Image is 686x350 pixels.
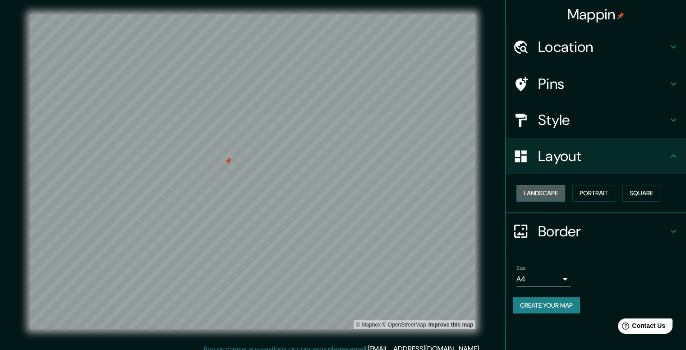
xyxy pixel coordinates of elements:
[617,12,624,19] img: pin-icon.png
[538,222,668,240] h4: Border
[513,297,580,314] button: Create your map
[506,29,686,65] div: Location
[516,185,565,202] button: Landscape
[30,14,475,329] canvas: Map
[506,138,686,174] div: Layout
[538,38,668,56] h4: Location
[516,272,571,286] div: A4
[606,315,676,340] iframe: Help widget launcher
[622,185,660,202] button: Square
[506,102,686,138] div: Style
[567,5,625,23] h4: Mappin
[538,147,668,165] h4: Layout
[356,322,381,328] a: Mapbox
[516,264,526,272] label: Size
[428,322,473,328] a: Map feedback
[538,75,668,93] h4: Pins
[506,66,686,102] div: Pins
[382,322,426,328] a: OpenStreetMap
[572,185,615,202] button: Portrait
[506,213,686,249] div: Border
[538,111,668,129] h4: Style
